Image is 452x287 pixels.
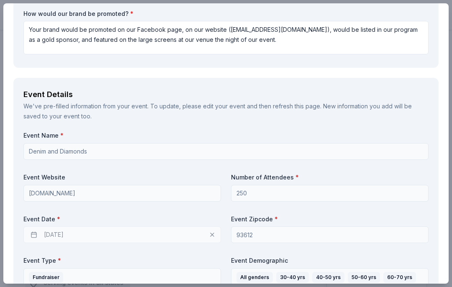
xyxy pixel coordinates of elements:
[23,88,429,101] div: Event Details
[23,215,221,223] label: Event Date
[23,131,429,140] label: Event Name
[312,272,344,283] div: 40-50 yrs
[23,21,429,54] textarea: Your brand would be promoted on our Facebook page, on our website ([EMAIL_ADDRESS][DOMAIN_NAME]),...
[231,256,429,265] label: Event Demographic
[29,272,63,283] div: Fundraiser
[231,215,429,223] label: Event Zipcode
[348,272,380,283] div: 50-60 yrs
[23,173,221,182] label: Event Website
[276,272,309,283] div: 30-40 yrs
[23,256,221,265] label: Event Type
[236,272,273,283] div: All genders
[231,173,429,182] label: Number of Attendees
[23,268,221,287] button: Fundraiser
[23,101,429,121] div: We've pre-filled information from your event. To update, please edit your event and then refresh ...
[23,10,429,18] label: How would our brand be promoted?
[383,272,416,283] div: 60-70 yrs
